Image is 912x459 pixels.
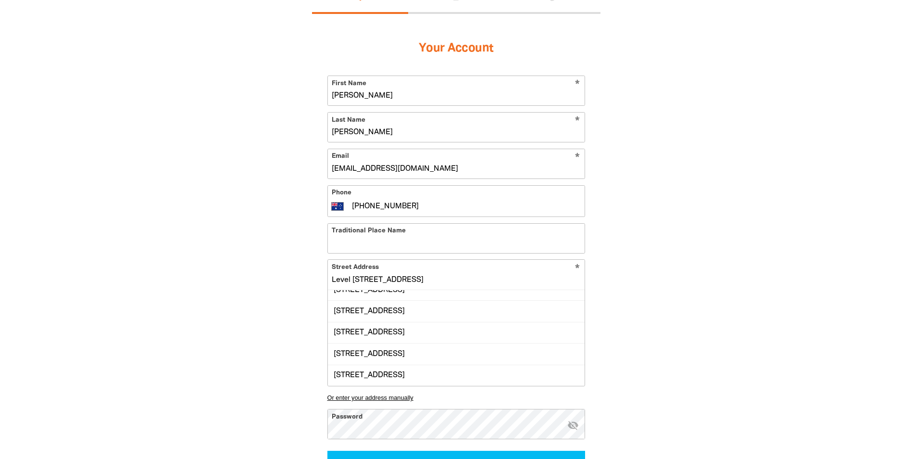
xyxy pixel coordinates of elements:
button: Or enter your address manually [327,394,585,401]
h3: Your Account [327,29,585,68]
button: visibility_off [567,420,579,433]
div: [STREET_ADDRESS] [328,300,585,321]
div: [STREET_ADDRESS] [328,322,585,343]
div: [STREET_ADDRESS] [328,365,585,386]
i: Hide password [567,420,579,431]
div: [STREET_ADDRESS] [328,279,585,300]
div: [STREET_ADDRESS] [328,343,585,364]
